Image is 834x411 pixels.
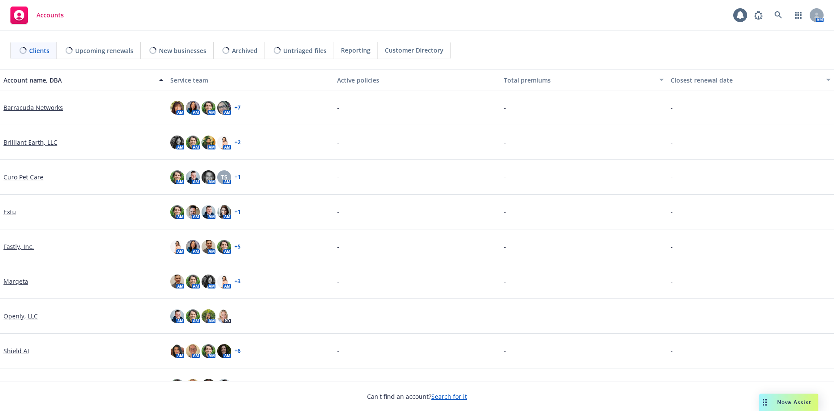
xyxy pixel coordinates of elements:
[36,12,64,19] span: Accounts
[235,279,241,284] a: + 3
[334,70,500,90] button: Active policies
[167,70,334,90] button: Service team
[504,172,506,182] span: -
[232,46,258,55] span: Archived
[186,309,200,323] img: photo
[217,136,231,149] img: photo
[337,277,339,286] span: -
[186,344,200,358] img: photo
[671,103,673,112] span: -
[186,101,200,115] img: photo
[202,136,215,149] img: photo
[170,76,330,85] div: Service team
[217,379,231,393] img: photo
[504,312,506,321] span: -
[3,277,28,286] a: Marqeta
[186,136,200,149] img: photo
[504,138,506,147] span: -
[170,344,184,358] img: photo
[170,309,184,323] img: photo
[235,244,241,249] a: + 5
[337,103,339,112] span: -
[170,275,184,288] img: photo
[217,309,231,323] img: photo
[186,275,200,288] img: photo
[667,70,834,90] button: Closest renewal date
[504,207,506,216] span: -
[337,172,339,182] span: -
[170,170,184,184] img: photo
[186,240,200,254] img: photo
[777,398,811,406] span: Nova Assist
[759,394,770,411] div: Drag to move
[75,46,133,55] span: Upcoming renewals
[504,103,506,112] span: -
[3,207,16,216] a: Extu
[235,175,241,180] a: + 1
[170,101,184,115] img: photo
[235,105,241,110] a: + 7
[159,46,206,55] span: New businesses
[3,242,34,251] a: Fastly, Inc.
[337,242,339,251] span: -
[202,275,215,288] img: photo
[202,344,215,358] img: photo
[759,394,818,411] button: Nova Assist
[217,275,231,288] img: photo
[3,346,29,355] a: Shield AI
[337,76,497,85] div: Active policies
[217,240,231,254] img: photo
[671,207,673,216] span: -
[283,46,327,55] span: Untriaged files
[186,205,200,219] img: photo
[504,277,506,286] span: -
[3,76,154,85] div: Account name, DBA
[235,209,241,215] a: + 1
[170,205,184,219] img: photo
[170,240,184,254] img: photo
[500,70,667,90] button: Total premiums
[671,172,673,182] span: -
[3,172,43,182] a: Curo Pet Care
[337,207,339,216] span: -
[170,136,184,149] img: photo
[202,379,215,393] img: photo
[790,7,807,24] a: Switch app
[3,312,38,321] a: Openly, LLC
[750,7,767,24] a: Report a Bug
[385,46,443,55] span: Customer Directory
[202,240,215,254] img: photo
[671,138,673,147] span: -
[170,379,184,393] img: photo
[186,379,200,393] img: photo
[217,101,231,115] img: photo
[202,170,215,184] img: photo
[671,277,673,286] span: -
[337,312,339,321] span: -
[341,46,371,55] span: Reporting
[770,7,787,24] a: Search
[367,392,467,401] span: Can't find an account?
[504,76,654,85] div: Total premiums
[235,140,241,145] a: + 2
[337,138,339,147] span: -
[3,103,63,112] a: Barracuda Networks
[3,138,57,147] a: Brilliant Earth, LLC
[221,172,228,182] span: TS
[504,346,506,355] span: -
[202,309,215,323] img: photo
[7,3,67,27] a: Accounts
[337,346,339,355] span: -
[217,205,231,219] img: photo
[202,205,215,219] img: photo
[235,348,241,354] a: + 6
[29,46,50,55] span: Clients
[671,346,673,355] span: -
[671,242,673,251] span: -
[186,170,200,184] img: photo
[431,392,467,401] a: Search for it
[671,312,673,321] span: -
[504,242,506,251] span: -
[202,101,215,115] img: photo
[671,76,821,85] div: Closest renewal date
